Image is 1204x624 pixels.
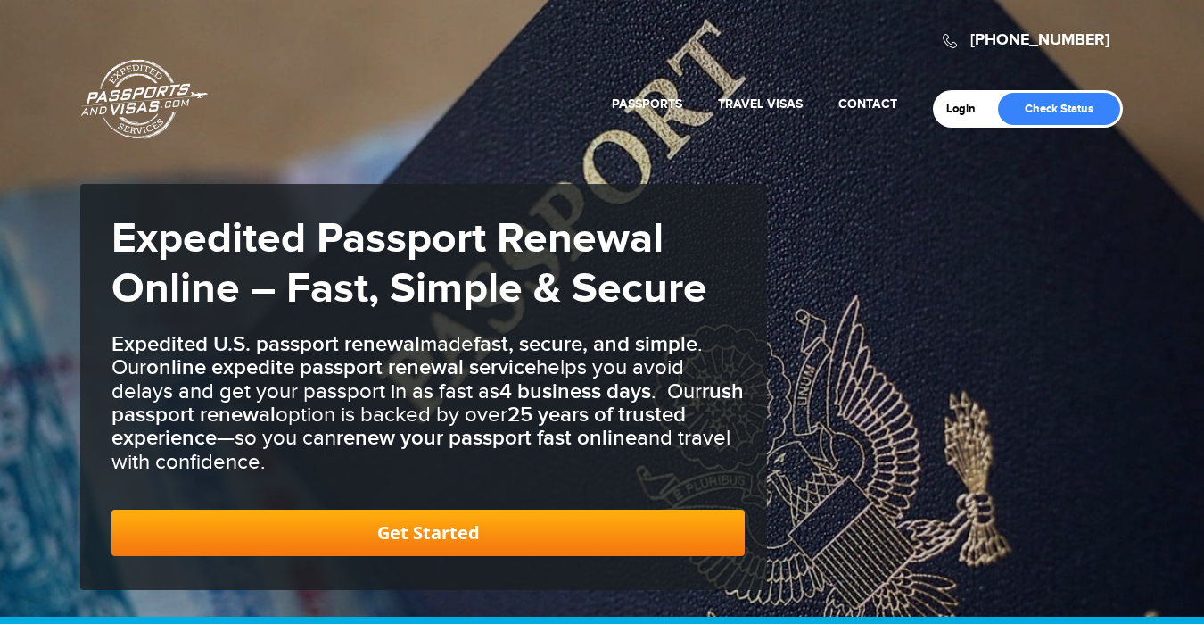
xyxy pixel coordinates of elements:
[111,510,745,556] a: Get Started
[81,59,208,139] a: Passports & [DOMAIN_NAME]
[718,96,803,112] a: Travel Visas
[499,379,651,404] b: 4 business days
[838,96,897,112] a: Contact
[970,30,1109,50] a: [PHONE_NUMBER]
[946,102,988,116] a: Login
[111,333,745,474] h3: made . Our helps you avoid delays and get your passport in as fast as . Our option is backed by o...
[111,331,420,357] b: Expedited U.S. passport renewal
[146,354,536,380] b: online expedite passport renewal service
[111,379,744,428] b: rush passport renewal
[612,96,682,112] a: Passports
[474,331,697,357] b: fast, secure, and simple
[111,213,707,315] strong: Expedited Passport Renewal Online – Fast, Simple & Secure
[998,93,1120,125] a: Check Status
[111,402,686,451] b: 25 years of trusted experience
[336,425,637,451] b: renew your passport fast online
